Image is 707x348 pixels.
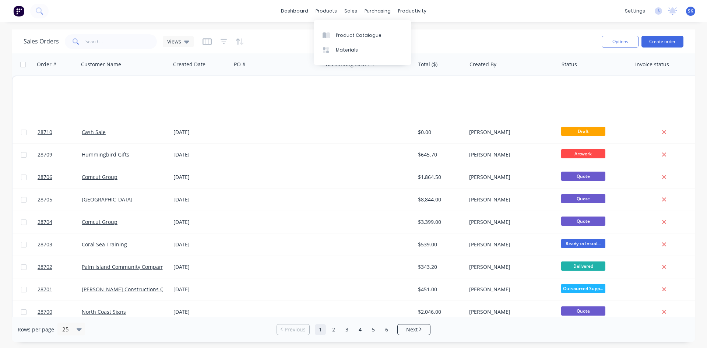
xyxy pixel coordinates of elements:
[469,129,551,136] div: [PERSON_NAME]
[38,189,82,211] a: 28705
[173,129,228,136] div: [DATE]
[561,217,605,226] span: Quote
[82,129,106,136] a: Cash Sale
[38,286,52,293] span: 28701
[418,129,461,136] div: $0.00
[469,241,551,248] div: [PERSON_NAME]
[355,324,366,335] a: Page 4
[82,196,133,203] a: [GEOGRAPHIC_DATA]
[167,38,181,45] span: Views
[341,324,352,335] a: Page 3
[173,61,205,68] div: Created Date
[173,286,228,293] div: [DATE]
[274,324,433,335] ul: Pagination
[38,301,82,323] a: 28700
[13,6,24,17] img: Factory
[82,308,126,315] a: North Coast Signs
[312,6,341,17] div: products
[38,144,82,166] a: 28709
[38,129,52,136] span: 28710
[285,326,306,333] span: Previous
[38,173,52,181] span: 28706
[314,43,411,57] a: Materials
[38,151,52,158] span: 28709
[406,326,418,333] span: Next
[418,173,461,181] div: $1,864.50
[469,173,551,181] div: [PERSON_NAME]
[82,151,129,158] a: Hummingbird Gifts
[469,61,496,68] div: Created By
[38,241,52,248] span: 28703
[418,61,437,68] div: Total ($)
[277,6,312,17] a: dashboard
[469,218,551,226] div: [PERSON_NAME]
[328,324,339,335] a: Page 2
[368,324,379,335] a: Page 5
[688,8,693,14] span: SK
[173,308,228,316] div: [DATE]
[38,211,82,233] a: 28704
[418,286,461,293] div: $451.00
[38,263,52,271] span: 28702
[418,241,461,248] div: $539.00
[38,218,52,226] span: 28704
[602,36,639,48] button: Options
[469,151,551,158] div: [PERSON_NAME]
[82,286,169,293] a: [PERSON_NAME] Constructions Qld
[469,263,551,271] div: [PERSON_NAME]
[24,38,59,45] h1: Sales Orders
[37,61,56,68] div: Order #
[635,61,669,68] div: Invoice status
[561,239,605,248] span: Ready to Instal...
[173,173,228,181] div: [DATE]
[173,263,228,271] div: [DATE]
[561,261,605,271] span: Delivered
[621,6,649,17] div: settings
[315,324,326,335] a: Page 1 is your current page
[173,151,228,158] div: [DATE]
[469,286,551,293] div: [PERSON_NAME]
[82,241,127,248] a: Coral Sea Training
[361,6,394,17] div: purchasing
[336,32,381,39] div: Product Catalogue
[38,121,82,143] a: 28710
[82,263,165,270] a: Palm Island Community Company
[38,308,52,316] span: 28700
[38,256,82,278] a: 28702
[381,324,392,335] a: Page 6
[561,284,605,293] span: Outsourced Supp...
[81,61,121,68] div: Customer Name
[561,127,605,136] span: Draft
[418,218,461,226] div: $3,399.00
[394,6,430,17] div: productivity
[38,233,82,256] a: 28703
[561,306,605,316] span: Quote
[336,47,358,53] div: Materials
[418,263,461,271] div: $343.20
[173,241,228,248] div: [DATE]
[277,326,309,333] a: Previous page
[398,326,430,333] a: Next page
[18,326,54,333] span: Rows per page
[341,6,361,17] div: sales
[82,218,117,225] a: Comcut Group
[641,36,683,48] button: Create order
[82,173,117,180] a: Comcut Group
[173,196,228,203] div: [DATE]
[562,61,577,68] div: Status
[418,196,461,203] div: $8,844.00
[561,194,605,203] span: Quote
[418,308,461,316] div: $2,046.00
[561,149,605,158] span: Artwork
[234,61,246,68] div: PO #
[38,196,52,203] span: 28705
[418,151,461,158] div: $645.70
[38,278,82,300] a: 28701
[561,172,605,181] span: Quote
[314,28,411,42] a: Product Catalogue
[85,34,157,49] input: Search...
[38,166,82,188] a: 28706
[469,196,551,203] div: [PERSON_NAME]
[469,308,551,316] div: [PERSON_NAME]
[173,218,228,226] div: [DATE]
